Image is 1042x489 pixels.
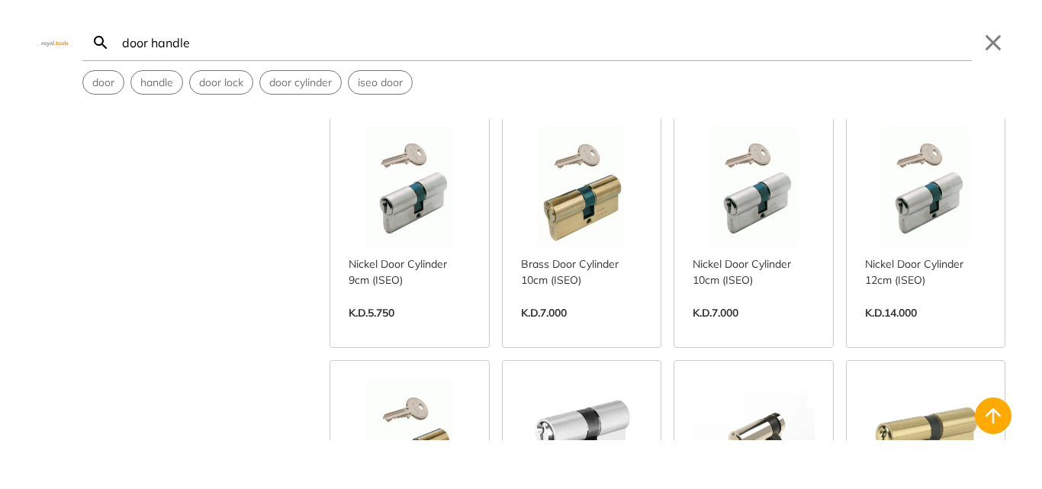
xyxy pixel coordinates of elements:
span: door [92,75,114,91]
button: Select suggestion: door lock [190,71,252,94]
span: iseo door [358,75,403,91]
button: Select suggestion: door cylinder [260,71,341,94]
button: Select suggestion: door [83,71,124,94]
div: Suggestion: iseo door [348,70,413,95]
button: Back to top [975,397,1011,434]
span: handle [140,75,173,91]
div: Suggestion: door lock [189,70,253,95]
div: Suggestion: handle [130,70,183,95]
svg: Search [92,34,110,52]
span: door cylinder [269,75,332,91]
button: Close [981,31,1005,55]
div: Suggestion: door [82,70,124,95]
img: Close [37,39,73,46]
button: Select suggestion: iseo door [349,71,412,94]
span: door lock [199,75,243,91]
svg: Back to top [981,404,1005,428]
div: Suggestion: door cylinder [259,70,342,95]
button: Select suggestion: handle [131,71,182,94]
input: Search… [119,24,972,60]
